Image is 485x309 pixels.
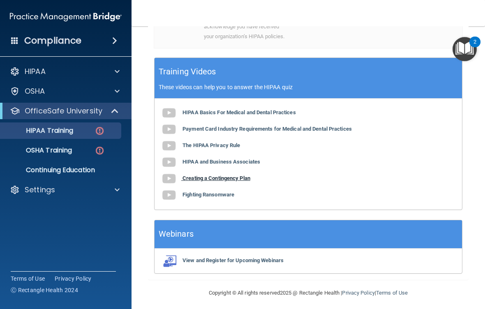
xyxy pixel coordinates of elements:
[95,126,105,136] img: danger-circle.6113f641.png
[182,191,234,198] b: Fighting Ransomware
[161,138,177,154] img: gray_youtube_icon.38fcd6cc.png
[161,171,177,187] img: gray_youtube_icon.38fcd6cc.png
[24,35,81,46] h4: Compliance
[161,187,177,203] img: gray_youtube_icon.38fcd6cc.png
[11,274,45,283] a: Terms of Use
[158,280,458,306] div: Copyright © All rights reserved 2025 @ Rectangle Health | |
[25,106,102,116] p: OfficeSafe University
[453,37,477,61] button: Open Resource Center, 2 new notifications
[473,42,476,53] div: 2
[182,109,296,115] b: HIPAA Basics For Medical and Dental Practices
[5,166,118,174] p: Continuing Education
[161,255,177,267] img: webinarIcon.c7ebbf15.png
[10,9,122,25] img: PMB logo
[182,175,250,181] b: Creating a Contingency Plan
[10,185,120,195] a: Settings
[376,290,408,296] a: Terms of Use
[159,65,216,79] h5: Training Videos
[159,84,458,90] p: These videos can help you to answer the HIPAA quiz
[182,159,260,165] b: HIPAA and Business Associates
[159,227,194,241] h5: Webinars
[182,257,284,263] b: View and Register for Upcoming Webinars
[10,67,120,76] a: HIPAA
[161,121,177,138] img: gray_youtube_icon.38fcd6cc.png
[55,274,92,283] a: Privacy Policy
[11,286,78,294] span: Ⓒ Rectangle Health 2024
[25,185,55,195] p: Settings
[182,126,352,132] b: Payment Card Industry Requirements for Medical and Dental Practices
[182,142,240,148] b: The HIPAA Privacy Rule
[161,154,177,171] img: gray_youtube_icon.38fcd6cc.png
[204,12,289,42] div: Finish your HIPAA quizzes to acknowledge you have received your organization’s HIPAA policies.
[25,67,46,76] p: HIPAA
[342,290,374,296] a: Privacy Policy
[161,105,177,121] img: gray_youtube_icon.38fcd6cc.png
[95,145,105,156] img: danger-circle.6113f641.png
[10,86,120,96] a: OSHA
[10,106,119,116] a: OfficeSafe University
[5,146,72,154] p: OSHA Training
[25,86,45,96] p: OSHA
[5,127,73,135] p: HIPAA Training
